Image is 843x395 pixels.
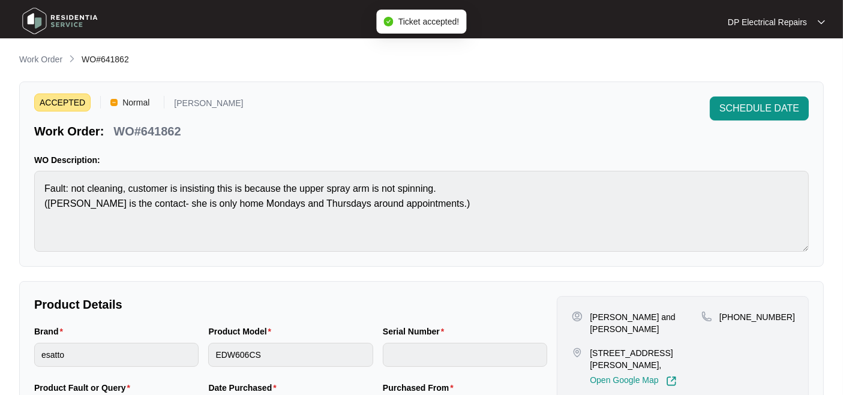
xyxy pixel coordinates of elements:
[719,101,799,116] span: SCHEDULE DATE
[34,382,135,394] label: Product Fault or Query
[110,99,118,106] img: Vercel Logo
[118,94,154,111] span: Normal
[590,376,676,387] a: Open Google Map
[384,17,394,26] span: check-circle
[174,99,243,111] p: [PERSON_NAME]
[67,54,77,64] img: chevron-right
[113,123,181,140] p: WO#641862
[710,97,809,120] button: SCHEDULE DATE
[701,311,712,322] img: map-pin
[208,325,276,337] label: Product Model
[666,376,677,387] img: Link-External
[590,347,701,371] p: [STREET_ADDRESS][PERSON_NAME],
[208,382,281,394] label: Date Purchased
[590,311,701,335] p: [PERSON_NAME] and [PERSON_NAME]
[383,343,547,367] input: Serial Number
[34,343,199,367] input: Brand
[34,325,68,337] label: Brand
[34,296,547,313] p: Product Details
[34,123,104,140] p: Work Order:
[34,154,809,166] p: WO Description:
[572,347,583,358] img: map-pin
[572,311,583,322] img: user-pin
[728,16,807,28] p: DP Electrical Repairs
[719,311,795,323] p: [PHONE_NUMBER]
[383,325,449,337] label: Serial Number
[82,55,129,64] span: WO#641862
[208,343,373,367] input: Product Model
[18,3,102,39] img: residentia service logo
[818,19,825,25] img: dropdown arrow
[34,94,91,111] span: ACCEPTED
[17,53,65,67] a: Work Order
[34,171,809,252] textarea: Fault: not cleaning, customer is insisting this is because the upper spray arm is not spinning. (...
[19,53,62,65] p: Work Order
[398,17,459,26] span: Ticket accepted!
[383,382,458,394] label: Purchased From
